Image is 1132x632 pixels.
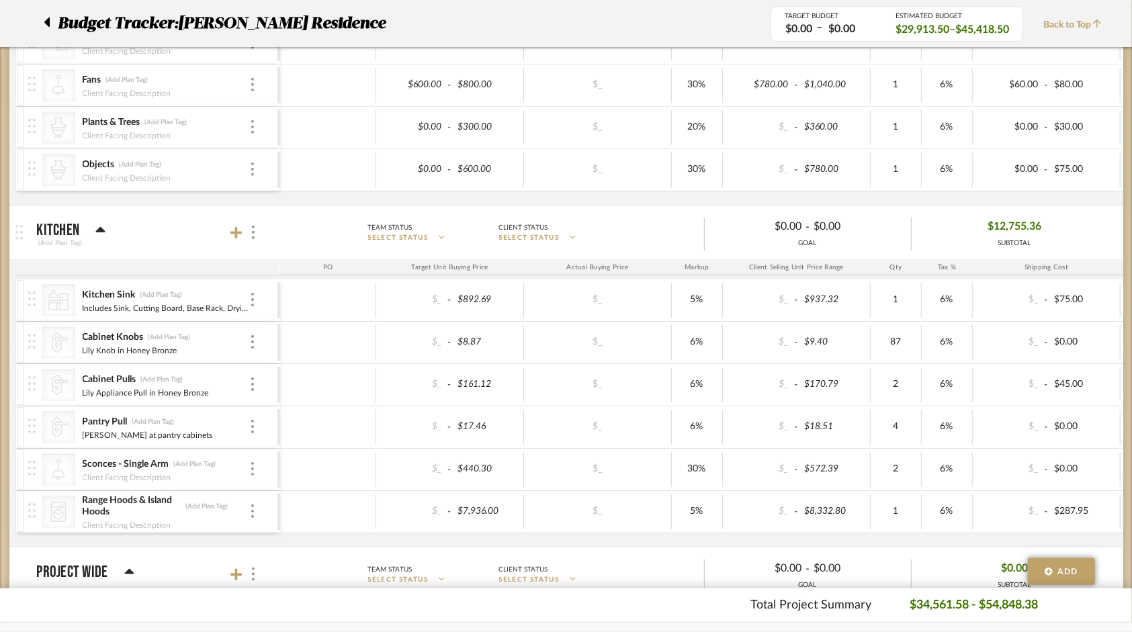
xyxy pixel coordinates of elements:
div: 30% [676,160,718,179]
img: vertical-grip.svg [28,503,36,518]
div: 20% [676,118,718,137]
div: $_ [727,290,793,310]
span: - [1042,420,1050,434]
div: (Add Plan Tag) [140,290,183,300]
span: SELECT STATUS [499,233,560,243]
span: - [792,505,800,518]
img: 3dots-v.svg [251,504,254,518]
div: Team Status [368,222,412,234]
div: Tax % [922,259,973,275]
span: - [1042,121,1050,134]
div: Cabinet Pulls [82,373,137,386]
p: Kitchen [37,222,80,238]
div: (Add Plan Tag) [185,502,229,511]
div: Client Facing Description [82,87,172,100]
div: $600.00 [453,160,519,179]
div: GOAL [705,238,911,249]
div: (Add Plan Tag) [37,237,85,249]
div: $9.40 [800,332,866,352]
div: 1 [875,290,917,310]
span: - [445,420,453,434]
div: $161.12 [453,375,519,394]
span: - [1042,463,1050,476]
div: $7,936.00 [453,502,519,521]
div: Lily Appliance Pull in Honey Bronze [82,386,210,400]
div: 1 [875,118,917,137]
div: 30% [676,75,718,95]
p: Project Wide [37,564,108,580]
div: $45.00 [1050,375,1116,394]
span: - [806,561,810,577]
div: 6% [926,375,968,394]
div: 5% [676,290,718,310]
div: $_ [977,375,1043,394]
div: 6% [926,332,968,352]
div: 2 [875,459,917,479]
div: $_ [977,502,1043,521]
div: Lily Knob in Honey Bronze [82,344,178,357]
div: $17.46 [453,417,519,437]
div: 6% [926,502,968,521]
div: Plants & Trees [82,116,141,129]
div: Objects [82,159,116,171]
div: (Add Plan Tag) [105,75,149,85]
div: $_ [380,417,446,437]
div: Team Status [368,563,412,576]
div: Fans [82,74,102,87]
span: - [445,294,453,307]
div: $_ [977,290,1043,310]
span: - [1042,163,1050,177]
div: $_ [560,502,634,521]
div: $440.30 [453,459,519,479]
div: $8.87 [453,332,519,352]
img: vertical-grip.svg [28,161,36,176]
div: Actual Buying Price [524,259,672,275]
span: - [792,463,800,476]
div: Client Status [499,563,548,576]
div: $0.00 [1050,459,1116,479]
img: vertical-grip.svg [28,334,36,349]
div: $75.00 [1050,290,1116,310]
img: 3dots-v.svg [251,462,254,476]
div: $8,332.80 [800,502,866,521]
div: $_ [560,332,634,352]
span: - [445,336,453,349]
div: Client Status [499,222,548,234]
div: $_ [727,332,793,352]
div: $_ [380,290,446,310]
div: PO [280,259,376,275]
span: $12,755.36 [988,216,1041,237]
span: $29,913.50 [896,22,949,37]
div: 6% [676,417,718,437]
div: $0.00 [810,216,900,237]
img: 3dots-v.svg [252,568,255,581]
div: $_ [380,502,446,521]
div: $_ [977,417,1043,437]
div: $_ [727,375,793,394]
div: $_ [560,290,634,310]
div: Markup [672,259,723,275]
div: $0.00 [715,216,806,237]
div: SUBTOTAL [998,580,1031,590]
div: Kitchen(Add Plan Tag)Team StatusSELECT STATUSClient StatusSELECT STATUS$0.00-$0.00GOAL$12,755.36S... [16,259,1123,547]
img: 3dots-v.svg [251,78,254,91]
div: 6% [926,290,968,310]
div: Client Selling Unit Price Range [723,259,871,275]
img: 3dots-v.svg [251,293,254,306]
div: 6% [926,160,968,179]
div: $0.00 [781,21,816,37]
div: $_ [560,375,634,394]
div: $287.95 [1050,502,1116,521]
p: $34,561.58 - $54,848.38 [910,596,1038,615]
div: $800.00 [453,75,519,95]
div: 30% [676,459,718,479]
img: vertical-grip.svg [28,291,36,306]
span: - [445,121,453,134]
div: 6% [926,118,968,137]
div: Pantry Pull [82,416,128,428]
div: $_ [560,118,634,137]
mat-expansion-panel-header: Kitchen(Add Plan Tag)Team StatusSELECT STATUSClient StatusSELECT STATUS$0.00-$0.00GOAL$12,755.36S... [9,206,1123,259]
div: 6% [676,375,718,394]
div: Client Facing Description [82,518,172,532]
img: vertical-grip.svg [28,376,36,391]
